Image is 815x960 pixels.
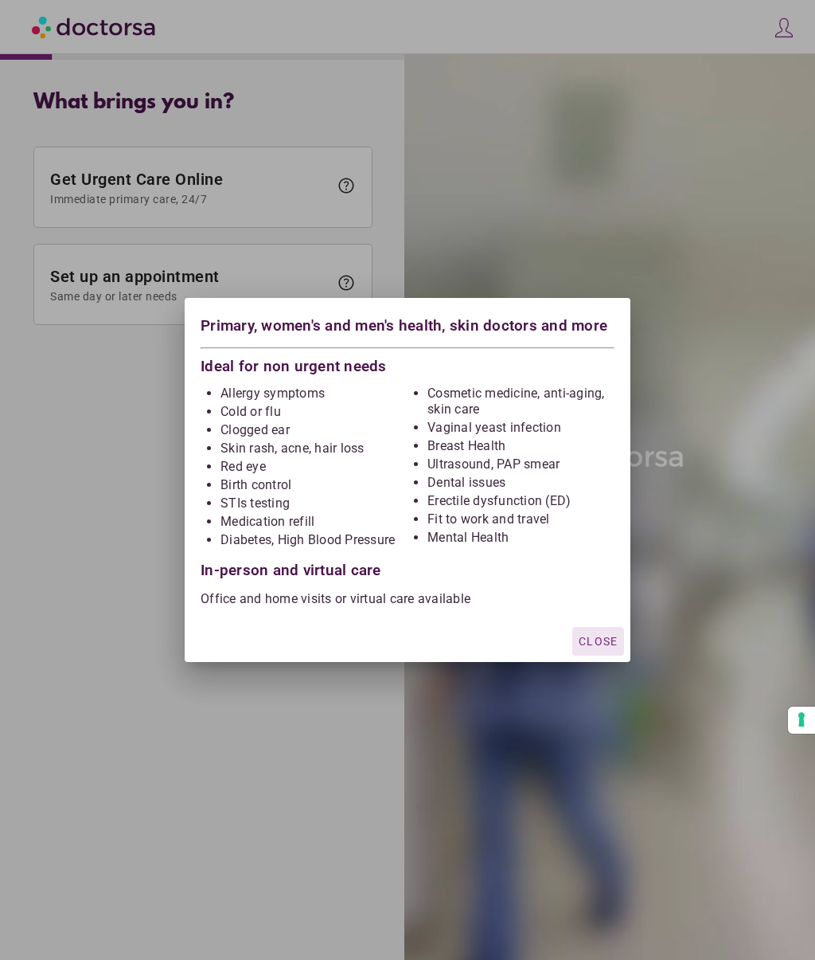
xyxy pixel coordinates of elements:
[788,707,815,734] button: Your consent preferences for tracking technologies
[427,420,614,436] li: Vaginal yeast infection
[427,475,614,491] li: Dental issues
[427,438,614,454] li: Breast Health
[220,441,407,456] li: Skin rash, acne, hair loss
[220,422,407,438] li: Clogged ear
[220,477,407,493] li: Birth control
[427,456,614,472] li: Ultrasound, PAP smear
[201,314,614,342] div: Primary, women's and men's health, skin doctors and more
[220,459,407,475] li: Red eye
[579,635,618,648] span: Close
[220,514,407,530] li: Medication refill
[220,404,407,420] li: Cold or flu
[201,355,614,374] div: Ideal for non urgent needs
[220,386,407,402] li: Allergy symptoms
[220,532,407,548] li: Diabetes, High Blood Pressure
[572,627,624,656] button: Close
[220,496,407,511] li: STIs testing
[427,493,614,509] li: Erectile dysfunction (ED)
[427,511,614,527] li: Fit to work and travel
[427,386,614,417] li: Cosmetic medicine, anti-aging, skin care
[427,530,614,546] li: Mental Health
[201,551,614,578] div: In-person and virtual care
[201,591,614,607] p: Office and home visits or virtual care available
